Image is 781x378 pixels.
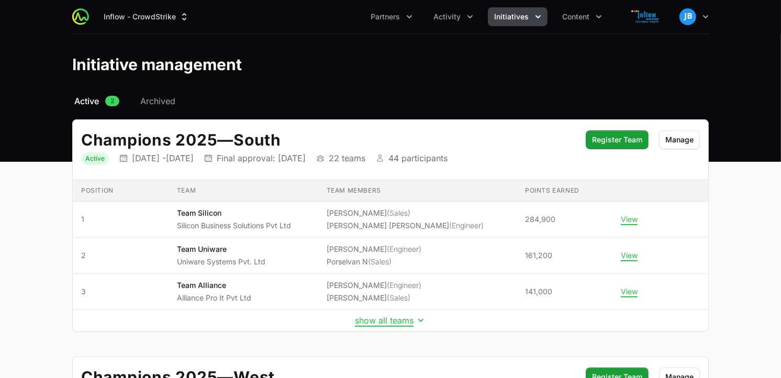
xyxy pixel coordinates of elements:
span: (Sales) [368,257,392,266]
span: (Engineer) [449,221,484,230]
li: [PERSON_NAME] [327,280,421,291]
p: Silicon Business Solutions Pvt Ltd [177,220,291,231]
div: Main navigation [89,7,608,26]
p: Uniware Systems Pvt. Ltd [177,257,265,267]
img: Inflow [621,6,671,27]
span: 2 [81,250,160,261]
span: (Sales) [387,293,410,302]
li: [PERSON_NAME] [327,293,421,303]
span: Manage [665,134,694,146]
p: Team Uniware [177,244,265,254]
span: (Sales) [387,208,410,217]
div: Supplier switch menu [97,7,196,26]
li: [PERSON_NAME] [PERSON_NAME] [327,220,484,231]
button: Partners [364,7,419,26]
span: 161,200 [525,250,552,261]
button: Manage [659,130,700,149]
span: 284,900 [525,214,555,225]
li: Porselvan N [327,257,421,267]
button: Register Team [586,130,649,149]
button: View [621,251,638,260]
button: show all teams [355,315,426,326]
p: Team Silicon [177,208,291,218]
span: 1 [81,214,160,225]
span: — [218,130,234,149]
a: Active2 [72,95,121,107]
p: 22 teams [329,153,365,163]
th: Points earned [517,180,612,202]
div: Content menu [556,7,608,26]
span: Partners [371,12,400,22]
p: [DATE] - [DATE] [132,153,194,163]
img: Jimish Bhavsar [679,8,696,25]
span: Content [562,12,589,22]
span: (Engineer) [387,244,421,253]
span: Initiatives [494,12,529,22]
span: Activity [433,12,461,22]
span: 141,000 [525,286,552,297]
span: Archived [140,95,175,107]
p: Alliance Pro It Pvt Ltd [177,293,251,303]
p: Team Alliance [177,280,251,291]
button: View [621,215,638,224]
th: Team members [318,180,517,202]
h1: Initiative management [72,55,242,74]
div: Partners menu [364,7,419,26]
div: Initiatives menu [488,7,548,26]
img: ActivitySource [72,8,89,25]
a: Archived [138,95,177,107]
li: [PERSON_NAME] [327,244,421,254]
button: View [621,287,638,296]
button: Inflow - CrowdStrike [97,7,196,26]
span: (Engineer) [387,281,421,290]
h2: Champions 2025 South [81,130,575,149]
span: Register Team [592,134,642,146]
span: Active [74,95,99,107]
button: Content [556,7,608,26]
p: Final approval: [DATE] [217,153,306,163]
p: 44 participants [388,153,448,163]
nav: Initiative activity log navigation [72,95,709,107]
button: Activity [427,7,479,26]
th: Team [169,180,318,202]
span: 3 [81,286,160,297]
button: Initiatives [488,7,548,26]
div: Activity menu [427,7,479,26]
li: [PERSON_NAME] [327,208,484,218]
span: 2 [105,96,119,106]
div: Initiative details [72,119,709,331]
th: Position [73,180,169,202]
